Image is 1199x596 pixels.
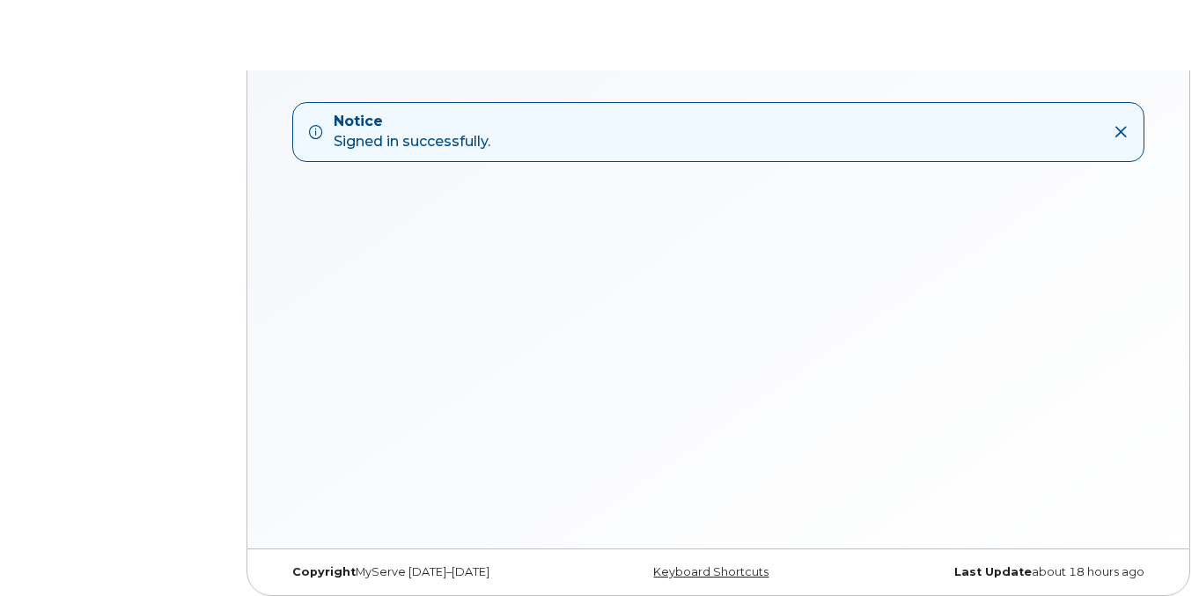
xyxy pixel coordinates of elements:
[279,565,572,579] div: MyServe [DATE]–[DATE]
[334,112,490,152] div: Signed in successfully.
[292,565,356,578] strong: Copyright
[864,565,1158,579] div: about 18 hours ago
[954,565,1032,578] strong: Last Update
[334,112,490,132] strong: Notice
[653,565,769,578] a: Keyboard Shortcuts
